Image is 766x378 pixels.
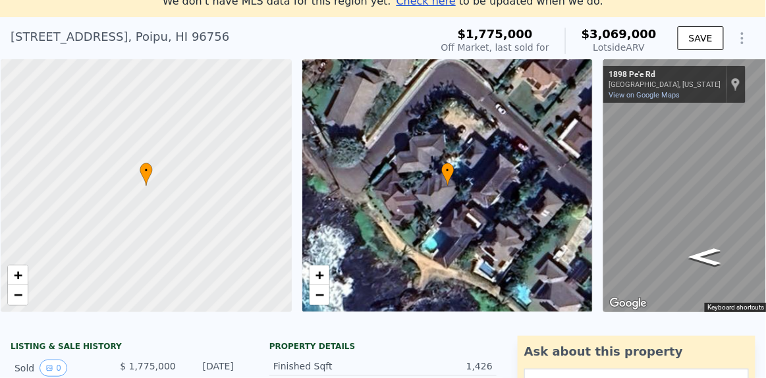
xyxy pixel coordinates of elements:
[441,163,454,186] div: •
[310,265,329,285] a: Zoom in
[14,267,22,283] span: +
[120,361,176,371] span: $ 1,775,000
[708,303,765,312] button: Keyboard shortcuts
[607,295,650,312] img: Google
[14,360,109,377] div: Sold
[8,285,28,305] a: Zoom out
[140,163,153,186] div: •
[678,26,724,50] button: SAVE
[269,341,497,352] div: Property details
[186,360,234,377] div: [DATE]
[315,267,323,283] span: +
[582,27,657,41] span: $3,069,000
[607,295,650,312] a: Open this area in Google Maps (opens a new window)
[441,41,549,54] div: Off Market, last sold for
[383,360,493,373] div: 1,426
[458,27,533,41] span: $1,775,000
[674,244,735,270] path: Go Northeast, Pe'e Rd
[273,360,383,373] div: Finished Sqft
[140,165,153,176] span: •
[40,360,67,377] button: View historical data
[441,165,454,176] span: •
[310,285,329,305] a: Zoom out
[609,80,721,89] div: [GEOGRAPHIC_DATA], [US_STATE]
[11,28,229,46] div: [STREET_ADDRESS] , Poipu , HI 96756
[582,41,657,54] div: Lotside ARV
[609,70,721,80] div: 1898 Pe'e Rd
[729,25,755,51] button: Show Options
[609,91,680,99] a: View on Google Maps
[524,342,749,361] div: Ask about this property
[14,286,22,303] span: −
[11,341,238,354] div: LISTING & SALE HISTORY
[315,286,323,303] span: −
[8,265,28,285] a: Zoom in
[731,77,740,92] a: Show location on map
